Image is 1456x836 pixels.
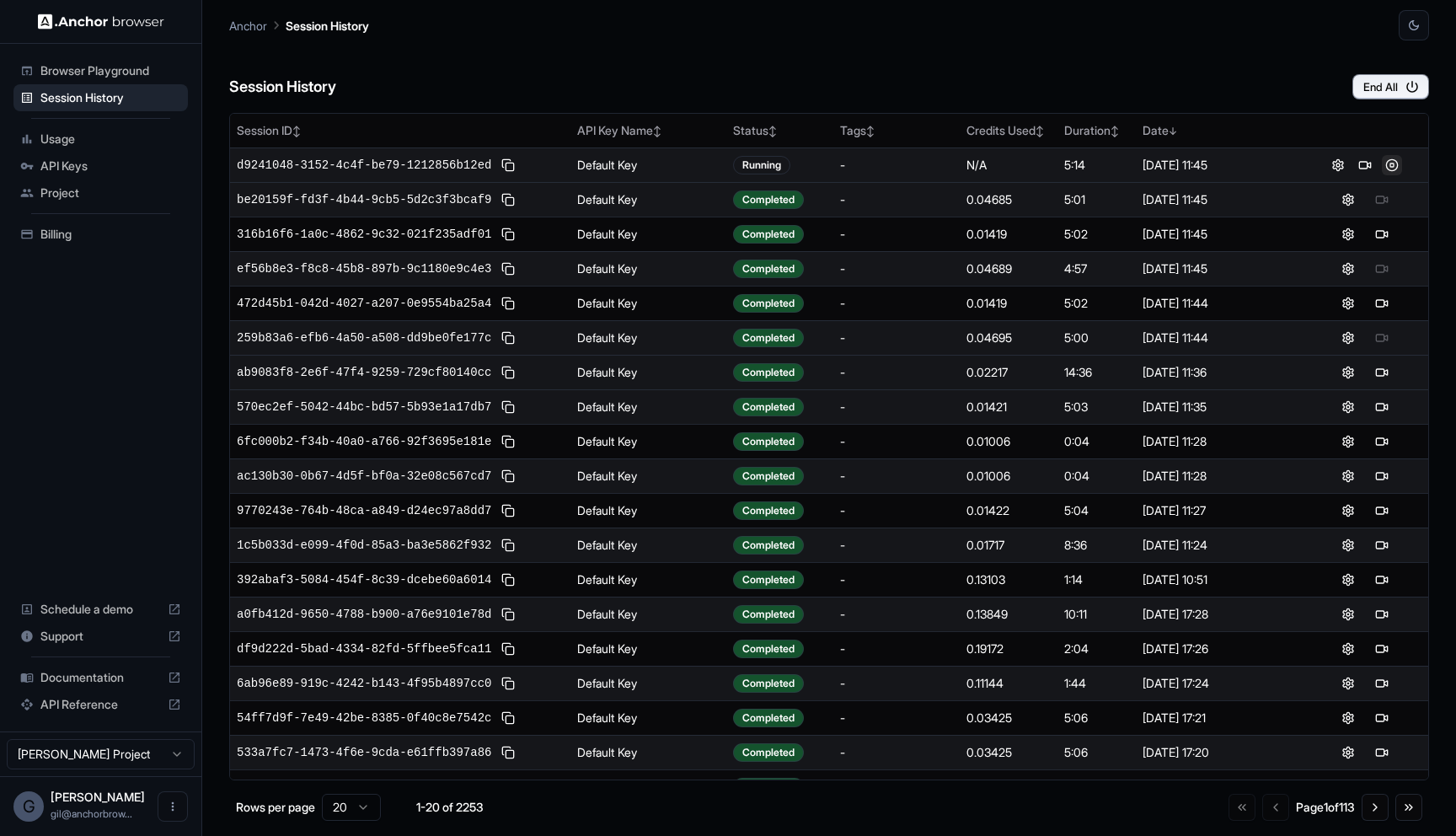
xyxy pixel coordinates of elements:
[237,433,491,450] span: 6fc000b2-f34b-40a0-a766-92f3695e181e
[966,191,1051,208] div: 0.04685
[966,537,1051,554] div: 0.01717
[40,226,181,243] span: Billing
[966,502,1051,519] div: 0.01422
[840,675,953,692] div: -
[1064,571,1130,588] div: 1:14
[966,330,1051,346] div: 0.04695
[1064,502,1130,519] div: 5:04
[1143,675,1294,692] div: [DATE] 17:24
[570,631,726,666] td: Default Key
[570,147,726,182] td: Default Key
[1143,433,1294,450] div: [DATE] 11:28
[1111,125,1119,137] span: ↕
[570,217,726,251] td: Default Key
[840,191,953,208] div: -
[966,571,1051,588] div: 0.13103
[840,502,953,519] div: -
[40,185,181,201] span: Project
[840,122,953,139] div: Tags
[1143,295,1294,312] div: [DATE] 11:44
[40,628,161,645] span: Support
[408,799,492,816] div: 1-20 of 2253
[13,84,188,111] div: Session History
[1064,744,1130,761] div: 5:06
[1064,122,1130,139] div: Duration
[13,791,44,822] div: G
[840,468,953,485] div: -
[1143,502,1294,519] div: [DATE] 11:27
[1064,295,1130,312] div: 5:02
[733,571,804,589] div: Completed
[13,221,188,248] div: Billing
[840,433,953,450] div: -
[1064,468,1130,485] div: 0:04
[966,640,1051,657] div: 0.19172
[733,467,804,485] div: Completed
[237,710,491,726] span: 54ff7d9f-7e49-42be-8385-0f40c8e7542c
[1064,606,1130,623] div: 10:11
[1296,799,1355,816] div: Page 1 of 113
[1064,191,1130,208] div: 5:01
[733,709,804,727] div: Completed
[1143,537,1294,554] div: [DATE] 11:24
[40,158,181,174] span: API Keys
[229,75,336,99] h6: Session History
[840,537,953,554] div: -
[237,502,491,519] span: 9770243e-764b-48ca-a849-d24ec97a8dd7
[1143,468,1294,485] div: [DATE] 11:28
[966,157,1051,174] div: N/A
[237,191,491,208] span: be20159f-fd3f-4b44-9cb5-5d2c3f3bcaf9
[1064,399,1130,415] div: 5:03
[840,157,953,174] div: -
[13,126,188,153] div: Usage
[570,458,726,493] td: Default Key
[570,735,726,769] td: Default Key
[40,131,181,147] span: Usage
[236,799,315,816] p: Rows per page
[13,664,188,691] div: Documentation
[733,501,804,520] div: Completed
[1143,226,1294,243] div: [DATE] 11:45
[1064,157,1130,174] div: 5:14
[840,606,953,623] div: -
[570,355,726,389] td: Default Key
[570,389,726,424] td: Default Key
[1036,125,1044,137] span: ↕
[1143,191,1294,208] div: [DATE] 11:45
[840,710,953,726] div: -
[286,17,369,35] p: Session History
[570,666,726,700] td: Default Key
[966,295,1051,312] div: 0.01419
[570,493,726,528] td: Default Key
[840,640,953,657] div: -
[1143,744,1294,761] div: [DATE] 17:20
[1064,710,1130,726] div: 5:06
[40,601,161,618] span: Schedule a demo
[1143,779,1294,796] div: [DATE] 17:19
[13,623,188,650] div: Support
[40,669,161,686] span: Documentation
[840,295,953,312] div: -
[840,744,953,761] div: -
[570,700,726,735] td: Default Key
[40,89,181,106] span: Session History
[1352,74,1429,99] button: End All
[1143,157,1294,174] div: [DATE] 11:45
[237,537,491,554] span: 1c5b033d-e099-4f0d-85a3-ba3e5862f932
[1064,675,1130,692] div: 1:44
[570,320,726,355] td: Default Key
[966,122,1051,139] div: Credits Used
[13,57,188,84] div: Browser Playground
[577,122,720,139] div: API Key Name
[866,125,875,137] span: ↕
[840,779,953,796] div: -
[768,125,777,137] span: ↕
[733,260,804,278] div: Completed
[840,260,953,277] div: -
[966,468,1051,485] div: 0.01006
[237,675,491,692] span: 6ab96e89-919c-4242-b143-4f95b4897cc0
[40,62,181,79] span: Browser Playground
[733,778,804,796] div: Completed
[237,744,491,761] span: 533a7fc7-1473-4f6e-9cda-e61ffb397a86
[840,571,953,588] div: -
